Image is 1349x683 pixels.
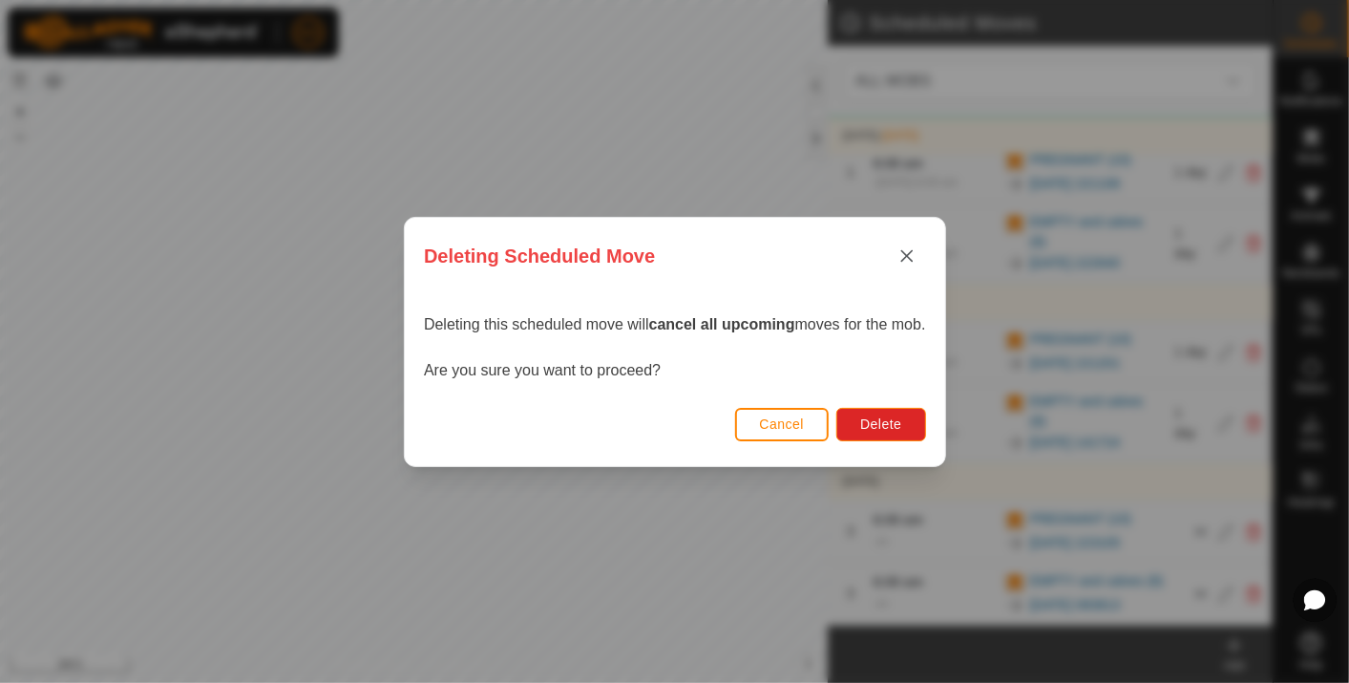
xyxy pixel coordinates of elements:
span: Deleting Scheduled Move [424,242,655,270]
button: Delete [836,407,925,440]
span: Cancel [759,416,804,432]
p: Are you sure you want to proceed? [424,359,926,382]
span: Delete [860,416,901,432]
p: Deleting this scheduled move will moves for the mob. [424,313,926,336]
button: Cancel [734,407,829,440]
strong: cancel all upcoming [648,316,794,332]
